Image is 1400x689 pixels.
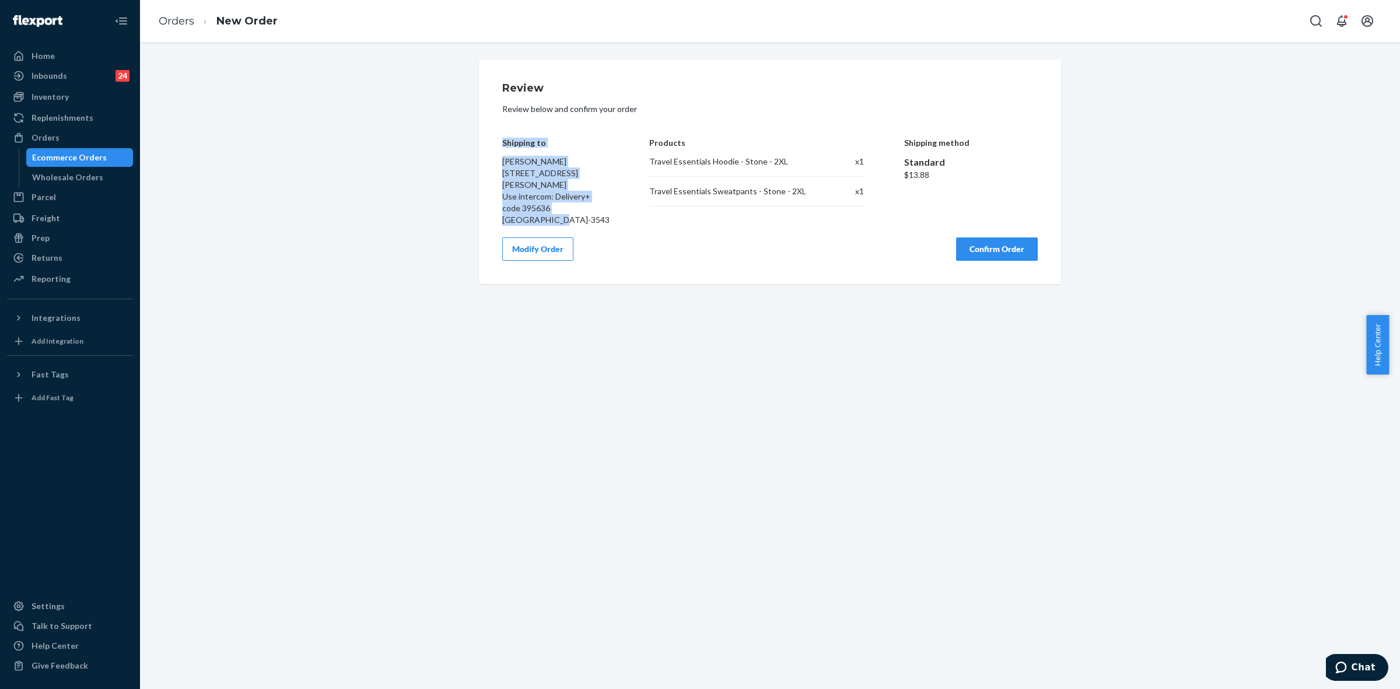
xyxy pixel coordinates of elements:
div: Help Center [32,640,79,652]
a: Settings [7,597,133,615]
div: Returns [32,252,62,264]
div: Freight [32,212,60,224]
h4: Shipping to [502,138,610,147]
div: Give Feedback [32,660,88,671]
a: Inbounds24 [7,67,133,85]
a: Home [7,47,133,65]
button: Integrations [7,309,133,327]
div: $13.88 [904,169,1038,181]
div: x 1 [830,186,864,197]
div: Travel Essentials Hoodie - Stone - 2XL [649,156,818,167]
a: Orders [159,15,194,27]
a: Ecommerce Orders [26,148,134,167]
div: x 1 [830,156,864,167]
a: Parcel [7,188,133,207]
a: Add Fast Tag [7,389,133,407]
div: Replenishments [32,112,93,124]
button: Open notifications [1330,9,1353,33]
h1: Review [502,83,1038,95]
div: Parcel [32,191,56,203]
button: Confirm Order [956,237,1038,261]
a: Replenishments [7,109,133,127]
div: Wholesale Orders [32,172,103,183]
div: Talk to Support [32,620,92,632]
a: Wholesale Orders [26,168,134,187]
a: Inventory [7,88,133,106]
a: Prep [7,229,133,247]
a: Help Center [7,636,133,655]
button: Modify Order [502,237,573,261]
h4: Shipping method [904,138,1038,147]
button: Fast Tags [7,365,133,384]
div: Add Integration [32,336,83,346]
button: Open Search Box [1304,9,1328,33]
div: Prep [32,232,50,244]
iframe: Opens a widget where you can chat to one of our agents [1326,654,1388,683]
button: Talk to Support [7,617,133,635]
div: Home [32,50,55,62]
div: 24 [116,70,129,82]
span: [PERSON_NAME] [STREET_ADDRESS][PERSON_NAME] Use intercom: Delivery+ code 395636 [GEOGRAPHIC_DATA]... [502,156,610,225]
a: Freight [7,209,133,228]
a: Returns [7,249,133,267]
a: Add Integration [7,332,133,351]
div: Inventory [32,91,69,103]
button: Close Navigation [110,9,133,33]
a: New Order [216,15,278,27]
button: Open account menu [1356,9,1379,33]
ol: breadcrumbs [149,4,287,39]
button: Give Feedback [7,656,133,675]
div: Ecommerce Orders [32,152,107,163]
div: Reporting [32,273,71,285]
a: Reporting [7,270,133,288]
div: Add Fast Tag [32,393,73,403]
div: Standard [904,156,1038,169]
div: Inbounds [32,70,67,82]
div: Fast Tags [32,369,69,380]
div: Orders [32,132,60,144]
a: Orders [7,128,133,147]
div: Integrations [32,312,80,324]
div: Settings [32,600,65,612]
button: Help Center [1366,315,1389,375]
h4: Products [649,138,863,147]
div: Travel Essentials Sweatpants - Stone - 2XL [649,186,818,197]
img: Flexport logo [13,15,62,27]
p: Review below and confirm your order [502,103,1038,115]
